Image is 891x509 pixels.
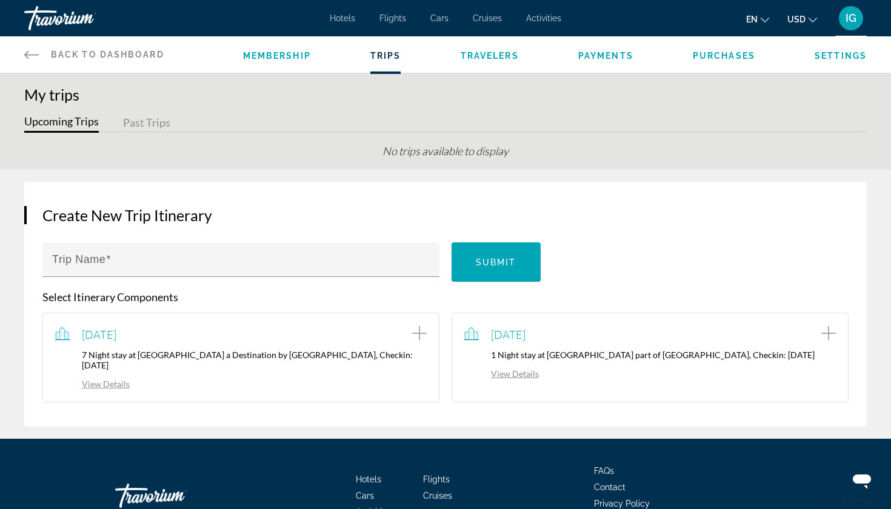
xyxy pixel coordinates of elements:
[24,36,164,73] a: Back to Dashboard
[123,114,170,133] button: Past Trips
[526,13,561,23] a: Activities
[594,482,626,492] a: Contact
[464,368,539,379] a: View Details
[464,350,836,360] p: 1 Night stay at [GEOGRAPHIC_DATA] part of [GEOGRAPHIC_DATA], Checkin: [DATE]
[423,491,452,501] a: Cruises
[52,253,105,265] mat-label: Trip Name
[693,51,755,61] a: Purchases
[746,10,769,28] button: Change language
[42,206,849,224] h3: Create New Trip Itinerary
[55,379,130,389] a: View Details
[594,466,614,476] a: FAQs
[843,461,881,499] iframe: Button to launch messaging window
[787,15,806,24] span: USD
[51,50,164,59] span: Back to Dashboard
[370,51,401,61] a: Trips
[815,51,867,61] a: Settings
[379,13,406,23] a: Flights
[356,474,381,484] a: Hotels
[746,15,758,24] span: en
[846,12,856,24] span: IG
[430,13,449,23] a: Cars
[82,328,116,341] span: [DATE]
[24,144,867,170] div: No trips available to display
[423,474,450,484] a: Flights
[578,51,633,61] a: Payments
[821,325,836,344] button: Add item to trip
[476,258,516,267] span: Submit
[24,85,867,104] h1: My trips
[787,10,817,28] button: Change currency
[243,51,311,61] a: Membership
[42,290,849,304] p: Select Itinerary Components
[412,325,427,344] button: Add item to trip
[594,499,650,508] a: Privacy Policy
[491,328,526,341] span: [DATE]
[24,114,99,133] button: Upcoming Trips
[356,491,374,501] a: Cars
[461,51,519,61] a: Travelers
[330,13,355,23] a: Hotels
[473,13,502,23] a: Cruises
[24,2,145,34] a: Travorium
[835,5,867,31] button: User Menu
[55,350,427,370] p: 7 Night stay at [GEOGRAPHIC_DATA] a Destination by [GEOGRAPHIC_DATA], Checkin: [DATE]
[452,242,541,282] button: Submit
